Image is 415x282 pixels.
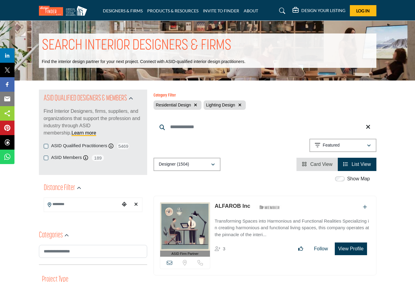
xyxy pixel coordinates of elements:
p: Find Interior Designers, firms, suppliers, and organizations that support the profession and indu... [44,108,142,137]
input: Search Category [39,245,147,258]
span: ASID Firm Partner [171,251,198,256]
a: ASID Firm Partner [160,202,210,257]
span: 3 [223,246,225,251]
img: Site Logo [39,6,90,16]
span: 5469 [116,142,130,150]
img: ASID Members Badge Icon [256,204,283,211]
h2: Distance Filter [44,183,75,194]
input: ASID Qualified Practitioners checkbox [44,144,48,148]
li: List View [338,158,376,171]
p: Featured [323,142,340,148]
button: Designer (1504) [154,158,220,171]
p: Find the interior design partner for your next project. Connect with ASID-qualified interior desi... [42,59,246,65]
span: Residential Design [156,103,191,107]
div: Followers [215,245,225,252]
li: Card View [296,158,338,171]
button: Featured [309,139,376,152]
p: Transforming Spaces into Harmonious and Functional Realities Specializing in creating harmonious ... [215,218,370,238]
img: ALFAROB Inc [160,202,210,251]
label: ASID Members [51,154,82,161]
div: DESIGN YOUR LISTING [293,7,345,14]
div: Clear search location [131,198,140,211]
h1: SEARCH INTERIOR DESIGNERS & FIRMS [42,36,231,55]
label: ASID Qualified Practitioners [51,142,107,149]
h6: Category Filter [154,93,246,98]
a: Transforming Spaces into Harmonious and Functional Realities Specializing in creating harmonious ... [215,214,370,238]
span: List View [352,162,371,167]
a: ALFAROB Inc [215,203,250,209]
input: Search Keyword [154,120,376,134]
a: INVITE TO FINDER [203,8,239,13]
span: Card View [310,162,333,167]
p: ALFAROB Inc [215,202,250,210]
a: Search [273,6,289,16]
button: View Profile [335,242,367,255]
a: View Card [302,162,332,167]
h5: DESIGN YOUR LISTING [301,8,345,13]
a: DESIGNERS & FIRMS [103,8,143,13]
label: Show Map [347,175,370,182]
button: Follow [310,243,332,255]
a: PRODUCTS & RESOURCES [147,8,198,13]
a: ABOUT [244,8,258,13]
span: Log In [356,8,370,13]
a: View List [343,162,371,167]
input: ASID Members checkbox [44,156,48,160]
button: Log In [350,5,376,16]
p: Designer (1504) [159,161,189,167]
span: Lighting Design [206,103,235,107]
div: Choose your current location [120,198,128,211]
a: Learn more [71,130,96,135]
a: Add To List [363,204,367,210]
h2: Categories [39,230,63,241]
button: Like listing [294,243,307,255]
input: Search Location [44,198,120,210]
h2: ASID QUALIFIED DESIGNERS & MEMBERS [44,93,127,104]
span: 189 [91,154,105,162]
